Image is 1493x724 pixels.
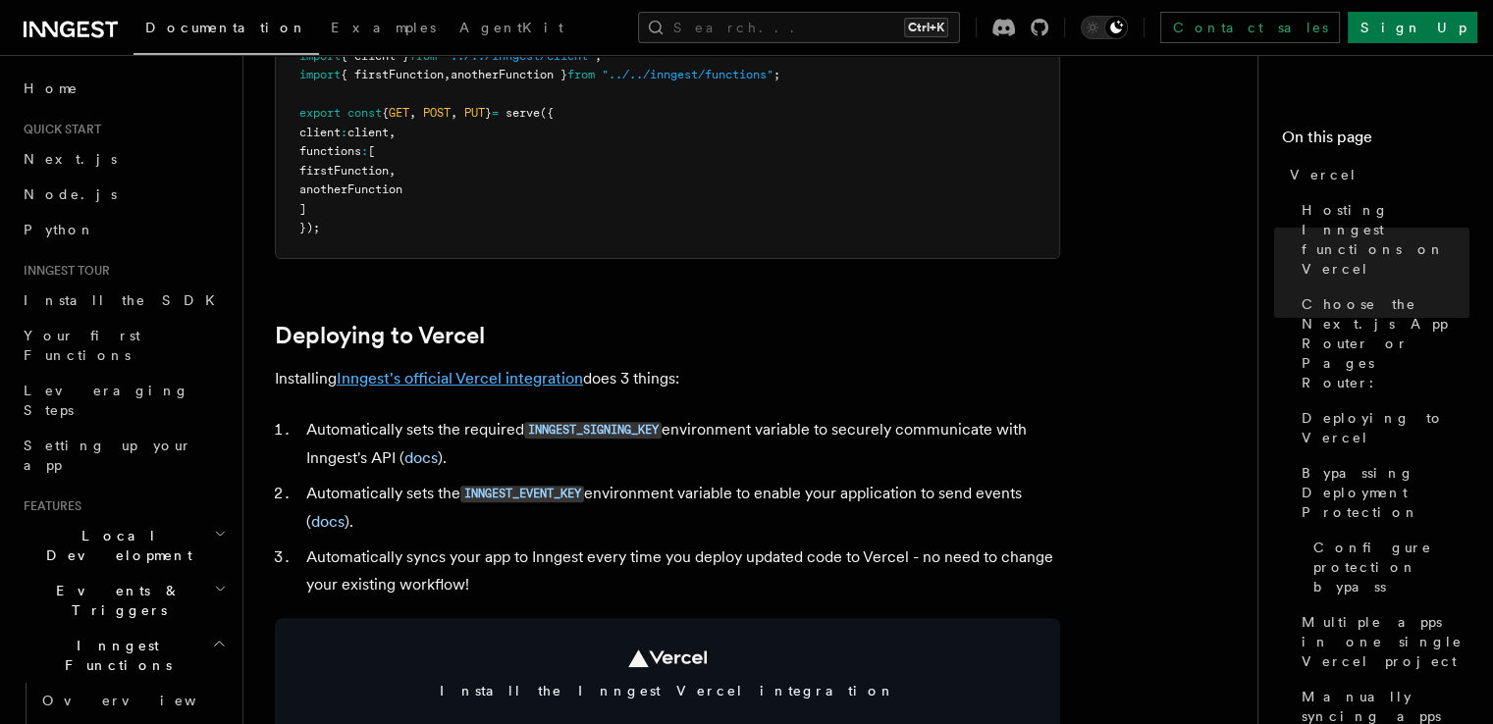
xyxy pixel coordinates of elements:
[1294,286,1469,400] a: Choose the Next.js App Router or Pages Router:
[16,628,231,683] button: Inngest Functions
[24,222,95,237] span: Python
[299,106,341,120] span: export
[389,164,396,178] span: ,
[298,681,1037,700] span: Install the Inngest Vercel integration
[382,106,389,120] span: {
[16,373,231,428] a: Leveraging Steps
[423,106,451,120] span: POST
[299,49,341,63] span: import
[1302,408,1469,447] span: Deploying to Vercel
[602,68,773,81] span: "../../inngest/functions"
[540,106,554,120] span: ({
[1294,400,1469,455] a: Deploying to Vercel
[16,177,231,212] a: Node.js
[275,322,485,349] a: Deploying to Vercel
[16,636,212,675] span: Inngest Functions
[904,18,948,37] kbd: Ctrl+K
[1290,165,1358,184] span: Vercel
[448,6,575,53] a: AgentKit
[300,543,1060,598] li: Automatically syncs your app to Inngest every time you deploy updated code to Vercel - no need to...
[1282,126,1469,157] h4: On this page
[347,106,382,120] span: const
[24,151,117,167] span: Next.js
[1282,157,1469,192] a: Vercel
[1313,538,1469,596] span: Configure protection bypass
[24,186,117,202] span: Node.js
[299,126,341,139] span: client
[16,581,214,620] span: Events & Triggers
[460,486,584,502] code: INNGEST_EVENT_KEY
[347,126,389,139] span: client
[567,68,595,81] span: from
[331,20,436,35] span: Examples
[1302,463,1469,522] span: Bypassing Deployment Protection
[595,49,602,63] span: ;
[1302,294,1469,392] span: Choose the Next.js App Router or Pages Router:
[464,106,485,120] span: PUT
[506,106,540,120] span: serve
[300,416,1060,472] li: Automatically sets the required environment variable to securely communicate with Inngest's API ( ).
[444,49,595,63] span: "../../inngest/client"
[404,448,438,467] a: docs
[16,428,231,483] a: Setting up your app
[42,693,244,708] span: Overview
[319,6,448,53] a: Examples
[24,78,79,98] span: Home
[1160,12,1340,43] a: Contact sales
[16,573,231,628] button: Events & Triggers
[1294,192,1469,286] a: Hosting Inngest functions on Vercel
[24,292,227,308] span: Install the SDK
[16,518,231,573] button: Local Development
[34,683,231,718] a: Overview
[341,49,409,63] span: { client }
[1302,200,1469,279] span: Hosting Inngest functions on Vercel
[638,12,960,43] button: Search...Ctrl+K
[444,68,451,81] span: ,
[299,221,320,234] span: });
[299,144,361,158] span: functions
[16,141,231,177] a: Next.js
[524,422,662,439] code: INNGEST_SIGNING_KEY
[299,164,389,178] span: firstFunction
[311,512,345,531] a: docs
[299,182,402,196] span: anotherFunction
[1081,16,1128,39] button: Toggle dark mode
[16,263,110,279] span: Inngest tour
[459,20,563,35] span: AgentKit
[16,318,231,373] a: Your first Functions
[1294,604,1469,679] a: Multiple apps in one single Vercel project
[1302,612,1469,671] span: Multiple apps in one single Vercel project
[275,365,1060,392] p: Installing does 3 things:
[389,126,396,139] span: ,
[460,484,584,502] a: INNGEST_EVENT_KEY
[300,480,1060,536] li: Automatically sets the environment variable to enable your application to send events ( ).
[299,68,341,81] span: import
[16,526,214,565] span: Local Development
[361,144,368,158] span: :
[299,202,306,216] span: ]
[485,106,492,120] span: }
[24,438,192,473] span: Setting up your app
[492,106,499,120] span: =
[341,126,347,139] span: :
[409,106,416,120] span: ,
[16,122,101,137] span: Quick start
[773,68,780,81] span: ;
[451,68,567,81] span: anotherFunction }
[145,20,307,35] span: Documentation
[24,328,140,363] span: Your first Functions
[451,106,457,120] span: ,
[341,68,444,81] span: { firstFunction
[16,283,231,318] a: Install the SDK
[133,6,319,55] a: Documentation
[16,498,81,514] span: Features
[337,369,583,388] a: Inngest's official Vercel integration
[389,106,409,120] span: GET
[409,49,437,63] span: from
[1306,530,1469,604] a: Configure protection bypass
[368,144,375,158] span: [
[1294,455,1469,530] a: Bypassing Deployment Protection
[24,383,189,418] span: Leveraging Steps
[16,212,231,247] a: Python
[16,71,231,106] a: Home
